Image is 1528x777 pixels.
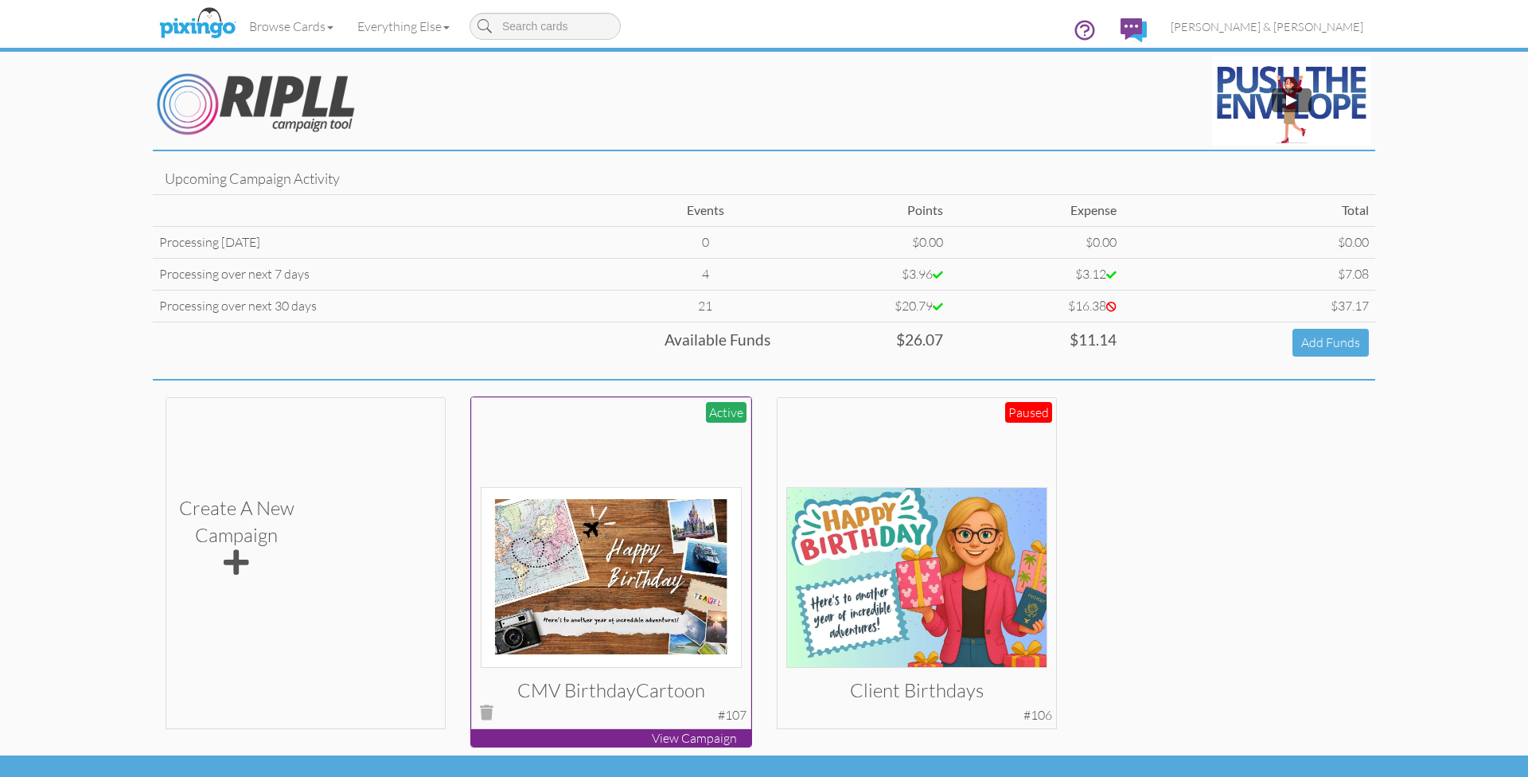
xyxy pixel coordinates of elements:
[949,195,1123,227] td: Expense
[798,680,1036,701] h3: Client Birthdays
[153,322,777,362] td: Available Funds
[706,402,746,424] div: Active
[777,195,950,227] td: Points
[1023,706,1052,724] div: #106
[1123,227,1375,259] td: $0.00
[634,227,776,259] td: 0
[777,290,950,322] td: $20.79
[1292,329,1369,357] a: Add Funds
[470,13,621,40] input: Search cards
[786,487,1048,668] img: 130797-1-1745513376666-6cfb9f74296cbb99-qa.jpg
[153,290,634,322] td: Processing over next 30 days
[153,258,634,290] td: Processing over next 7 days
[949,290,1123,322] td: $16.38
[165,171,1363,187] h4: Upcoming Campaign Activity
[1123,195,1375,227] td: Total
[153,227,634,259] td: Processing [DATE]
[1123,290,1375,322] td: $37.17
[1171,20,1363,33] span: [PERSON_NAME] & [PERSON_NAME]
[1123,258,1375,290] td: $7.08
[777,258,950,290] td: $3.96
[634,290,776,322] td: 21
[471,729,751,748] p: View Campaign
[1527,776,1528,777] iframe: Chat
[237,6,345,46] a: Browse Cards
[949,322,1123,362] td: $11.14
[1212,56,1371,146] img: maxresdefault.jpg
[718,706,746,724] div: #107
[1005,402,1052,424] div: Paused
[634,195,776,227] td: Events
[777,322,950,362] td: $26.07
[634,258,776,290] td: 4
[777,227,950,259] td: $0.00
[493,680,731,701] h3: CMV BirthdayCartoon
[345,6,462,46] a: Everything Else
[1159,6,1375,47] a: [PERSON_NAME] & [PERSON_NAME]
[481,487,743,668] img: 130550-1-1744857190991-3c6ef7a76f64bf25-qa.jpg
[179,494,294,580] div: Create a new Campaign
[949,227,1123,259] td: $0.00
[1121,18,1147,42] img: comments.svg
[155,4,240,44] img: pixingo logo
[949,258,1123,290] td: $3.12
[157,73,356,136] img: Ripll_Logo.png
